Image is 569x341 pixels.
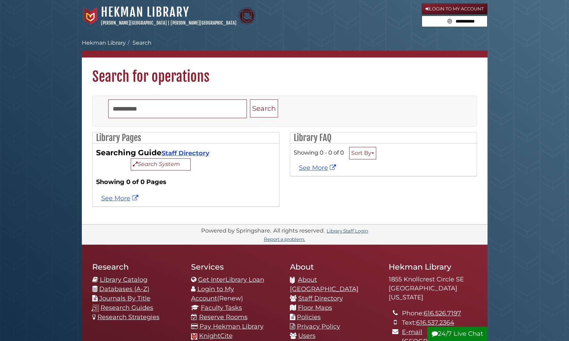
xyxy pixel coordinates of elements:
a: Staff Directory [162,149,209,157]
li: Text: [402,318,477,327]
a: Research Strategies [97,313,160,321]
h1: Search for operations [82,58,488,85]
a: Report a problem. [264,236,305,242]
a: Privacy Policy [297,323,340,330]
a: Reserve Rooms [199,313,248,321]
div: Powered by Springshare. [200,227,272,234]
h2: Services [191,262,279,272]
a: Staff Directory [298,295,343,302]
a: Faculty Tasks [201,304,242,312]
img: Calvin Theological Seminary [238,7,256,25]
a: Hekman Library [101,5,189,20]
li: (Renew) [191,285,279,303]
h2: About [290,262,378,272]
span: Showing 0 - 0 of 0 [294,149,344,156]
nav: breadcrumb [82,39,488,58]
a: Library Catalog [100,276,147,283]
button: Sort By [349,147,376,159]
form: Search library guides, policies, and FAQs. [422,16,488,27]
h2: Library FAQ [290,132,477,143]
li: Search [126,39,152,47]
h2: Library Pages [93,132,279,143]
button: Search System [131,158,191,170]
a: Floor Maps [298,304,332,312]
strong: Showing 0 of 0 Pages [96,177,276,187]
a: Get InterLibrary Loan [198,276,264,283]
div: Searching Guide [96,147,276,170]
span: | [168,20,170,26]
a: Library Staff Login [327,228,368,234]
a: See More [299,164,338,172]
a: Policies [297,313,321,321]
a: Journals By Title [99,295,150,302]
div: All rights reserved. [272,227,326,234]
h2: Research [92,262,181,272]
a: [PERSON_NAME][GEOGRAPHIC_DATA] [171,20,236,26]
button: Search [445,16,454,25]
a: Hekman Library [82,40,126,46]
address: 1855 Knollcrest Circle SE [GEOGRAPHIC_DATA][US_STATE] [389,275,477,302]
a: Login to My Account [191,285,234,302]
a: Pay Hekman Library [199,323,264,330]
img: Calvin favicon logo [191,333,197,340]
a: KnightCite [199,332,233,340]
button: 24/7 Live Chat [427,327,488,341]
a: 616.526.7197 [424,309,461,317]
a: Research Guides [101,304,153,312]
li: Phone: [402,309,477,318]
a: Users [298,332,316,340]
a: Databases (A-Z) [99,285,149,293]
a: Login to My Account [422,3,488,15]
button: Search [250,99,278,118]
a: [PERSON_NAME][GEOGRAPHIC_DATA] [101,20,167,26]
img: Calvin University [82,7,99,25]
img: research-guides-icon-white_37x37.png [92,305,99,312]
a: See more operations results [101,194,140,202]
h2: Hekman Library [389,262,477,272]
a: 616.537.2364 [416,319,454,326]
